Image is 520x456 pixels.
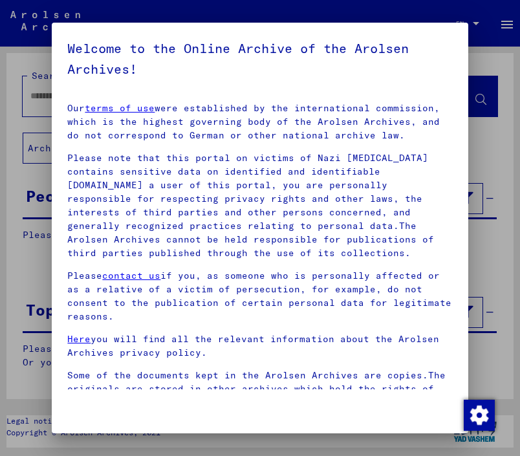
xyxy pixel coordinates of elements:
[67,369,452,437] p: Some of the documents kept in the Arolsen Archives are copies.The originals are stored in other a...
[67,332,452,360] p: you will find all the relevant information about the Arolsen Archives privacy policy.
[67,151,452,260] p: Please note that this portal on victims of Nazi [MEDICAL_DATA] contains sensitive data on identif...
[67,102,452,142] p: Our were established by the international commission, which is the highest governing body of the ...
[85,102,155,114] a: terms of use
[464,400,495,431] img: Change consent
[102,270,160,281] a: contact us
[67,269,452,323] p: Please if you, as someone who is personally affected or as a relative of a victim of persecution,...
[67,38,452,80] h5: Welcome to the Online Archive of the Arolsen Archives!
[67,333,91,345] a: Here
